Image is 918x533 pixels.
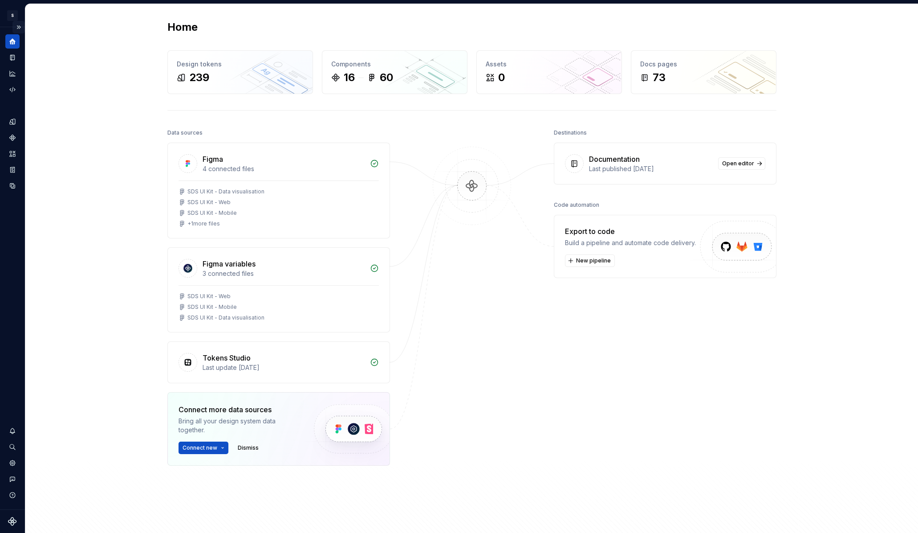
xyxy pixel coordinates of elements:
[554,127,587,139] div: Destinations
[5,66,20,81] a: Analytics
[5,82,20,97] a: Code automation
[5,147,20,161] a: Assets
[167,341,390,383] a: Tokens StudioLast update [DATE]
[344,70,355,85] div: 16
[187,293,231,300] div: SDS UI Kit - Web
[203,258,256,269] div: Figma variables
[722,160,754,167] span: Open editor
[203,363,365,372] div: Last update [DATE]
[589,154,640,164] div: Documentation
[322,50,467,94] a: Components1660
[631,50,776,94] a: Docs pages73
[187,188,264,195] div: SDS UI Kit - Data visualisation
[177,60,304,69] div: Design tokens
[380,70,393,85] div: 60
[187,199,231,206] div: SDS UI Kit - Web
[234,442,263,454] button: Dismiss
[5,440,20,454] button: Search ⌘K
[565,238,696,247] div: Build a pipeline and automate code delivery.
[167,143,390,238] a: Figma4 connected filesSDS UI Kit - Data visualisationSDS UI Kit - WebSDS UI Kit - Mobile+1more files
[5,456,20,470] a: Settings
[486,60,613,69] div: Assets
[8,517,17,526] svg: Supernova Logo
[203,269,365,278] div: 3 connected files
[2,6,23,25] button: S
[167,20,198,34] h2: Home
[187,314,264,321] div: SDS UI Kit - Data visualisation
[498,70,505,85] div: 0
[5,115,20,129] a: Design tokens
[565,254,615,267] button: New pipeline
[179,404,299,415] div: Connect more data sources
[5,50,20,65] a: Documentation
[5,424,20,438] button: Notifications
[565,226,696,237] div: Export to code
[238,444,259,451] span: Dismiss
[167,127,203,139] div: Data sources
[5,179,20,193] a: Data sources
[718,157,765,170] a: Open editor
[5,472,20,486] button: Contact support
[331,60,458,69] div: Components
[576,257,611,264] span: New pipeline
[5,34,20,49] a: Home
[167,247,390,332] a: Figma variables3 connected filesSDS UI Kit - WebSDS UI Kit - MobileSDS UI Kit - Data visualisation
[12,21,25,33] button: Expand sidebar
[203,353,251,363] div: Tokens Studio
[183,444,217,451] span: Connect new
[189,70,209,85] div: 239
[187,209,237,217] div: SDS UI Kit - Mobile
[554,199,599,211] div: Code automation
[179,417,299,435] div: Bring all your design system data together.
[640,60,767,69] div: Docs pages
[5,131,20,145] a: Components
[653,70,666,85] div: 73
[476,50,622,94] a: Assets0
[203,164,365,173] div: 4 connected files
[167,50,313,94] a: Design tokens239
[187,220,220,227] div: + 1 more files
[589,164,713,173] div: Last published [DATE]
[187,303,237,311] div: SDS UI Kit - Mobile
[5,163,20,177] a: Storybook stories
[7,10,18,21] div: S
[179,442,228,454] button: Connect new
[203,154,223,164] div: Figma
